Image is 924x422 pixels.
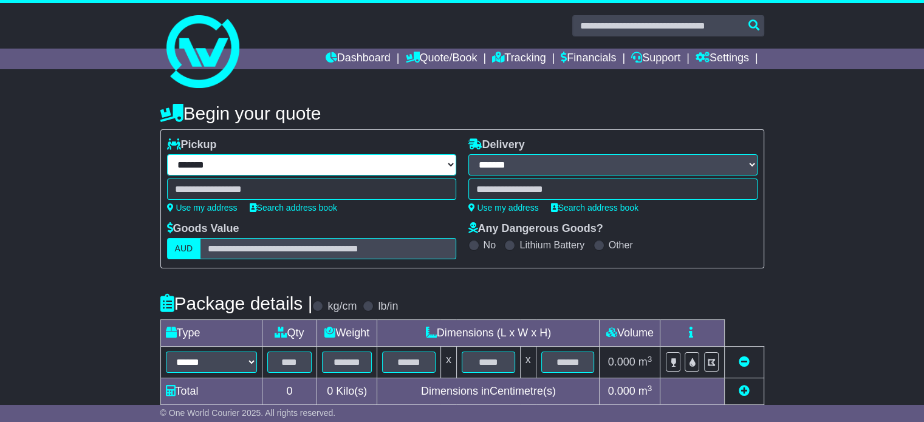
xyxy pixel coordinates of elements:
span: m [638,385,652,397]
label: Lithium Battery [519,239,584,251]
td: x [520,347,536,378]
a: Use my address [167,203,238,213]
a: Settings [696,49,749,69]
label: Pickup [167,138,217,152]
a: Quote/Book [405,49,477,69]
a: Search address book [250,203,337,213]
a: Search address book [551,203,638,213]
a: Tracking [492,49,546,69]
label: lb/in [378,300,398,313]
label: kg/cm [327,300,357,313]
h4: Begin your quote [160,103,764,123]
td: Volume [600,320,660,347]
sup: 3 [648,384,652,393]
label: Other [609,239,633,251]
td: Kilo(s) [317,378,377,405]
td: Qty [262,320,317,347]
a: Add new item [739,385,750,397]
td: Dimensions (L x W x H) [377,320,600,347]
span: 0 [327,385,333,397]
label: AUD [167,238,201,259]
td: 0 [262,378,317,405]
td: Weight [317,320,377,347]
span: 0.000 [608,356,635,368]
a: Support [631,49,680,69]
a: Remove this item [739,356,750,368]
a: Financials [561,49,616,69]
td: Total [160,378,262,405]
span: m [638,356,652,368]
h4: Package details | [160,293,313,313]
label: Goods Value [167,222,239,236]
a: Use my address [468,203,539,213]
td: Type [160,320,262,347]
td: x [440,347,456,378]
label: Any Dangerous Goods? [468,222,603,236]
span: 0.000 [608,385,635,397]
label: No [484,239,496,251]
td: Dimensions in Centimetre(s) [377,378,600,405]
span: © One World Courier 2025. All rights reserved. [160,408,336,418]
label: Delivery [468,138,525,152]
a: Dashboard [326,49,391,69]
sup: 3 [648,355,652,364]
